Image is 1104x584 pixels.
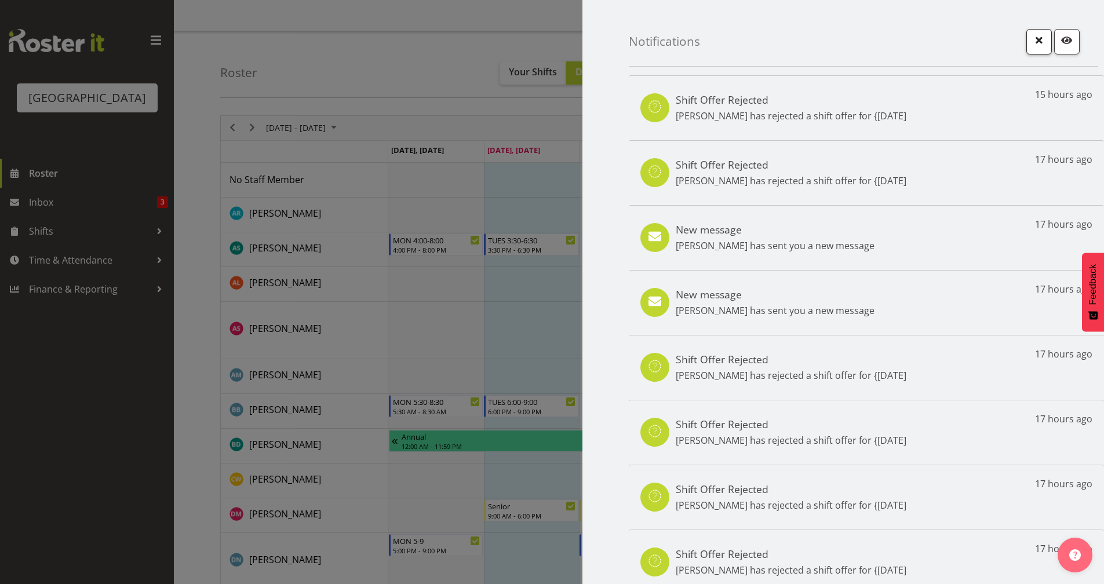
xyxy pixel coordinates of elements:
p: 17 hours ago [1035,412,1092,426]
img: help-xxl-2.png [1069,549,1081,561]
button: Feedback - Show survey [1082,253,1104,331]
p: [PERSON_NAME] has rejected a shift offer for {[DATE] [676,368,906,382]
h5: New message [676,288,875,301]
h5: Shift Offer Rejected [676,353,906,366]
p: [PERSON_NAME] has sent you a new message [676,304,875,317]
p: [PERSON_NAME] has rejected a shift offer for {[DATE] [676,174,906,188]
h5: Shift Offer Rejected [676,418,906,430]
p: 17 hours ago [1035,217,1092,231]
h5: New message [676,223,875,236]
span: Feedback [1088,264,1098,305]
p: 17 hours ago [1035,477,1092,491]
p: 17 hours ago [1035,347,1092,361]
p: [PERSON_NAME] has rejected a shift offer for {[DATE] [676,498,906,512]
p: 17 hours ago [1035,152,1092,166]
h5: Shift Offer Rejected [676,483,906,495]
h5: Shift Offer Rejected [676,158,906,171]
p: [PERSON_NAME] has sent you a new message [676,239,875,253]
h4: Notifications [629,35,700,48]
p: [PERSON_NAME] has rejected a shift offer for {[DATE] [676,109,906,123]
p: 17 hours ago [1035,282,1092,296]
button: Close [1026,29,1052,54]
p: [PERSON_NAME] has rejected a shift offer for {[DATE] [676,433,906,447]
h5: Shift Offer Rejected [676,547,906,560]
p: 17 hours ago [1035,542,1092,556]
h5: Shift Offer Rejected [676,93,906,106]
button: Mark as read [1054,29,1080,54]
p: 15 hours ago [1035,87,1092,101]
p: [PERSON_NAME] has rejected a shift offer for {[DATE] [676,563,906,577]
